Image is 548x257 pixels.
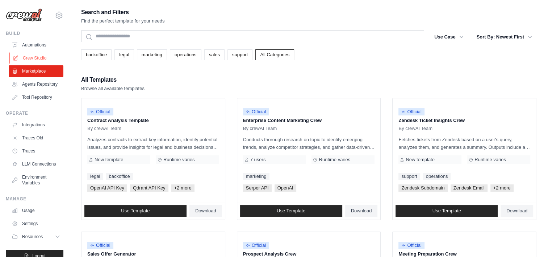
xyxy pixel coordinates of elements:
span: Official [398,108,424,115]
a: Environment Variables [9,171,63,189]
span: By crewAI Team [243,126,277,131]
p: Browse all available templates [81,85,145,92]
span: Serper API [243,184,272,192]
h2: All Templates [81,75,145,85]
span: Runtime varies [319,157,350,163]
button: Resources [9,231,63,242]
span: Download [195,208,216,214]
a: Traces [9,145,63,157]
a: LLM Connections [9,158,63,170]
a: All Categories [255,49,294,60]
img: Logo [6,8,42,22]
a: backoffice [81,49,112,60]
a: Integrations [9,119,63,131]
a: Use Template [396,205,498,217]
a: support [227,49,252,60]
p: Conducts thorough research on topic to identify emerging trends, analyze competitor strategies, a... [243,136,375,151]
span: 7 users [250,157,266,163]
span: +2 more [171,184,194,192]
a: legal [114,49,134,60]
a: Marketplace [9,65,63,77]
span: Use Template [277,208,305,214]
a: legal [87,173,103,180]
span: Runtime varies [474,157,506,163]
a: Settings [9,218,63,229]
span: Use Template [432,208,461,214]
span: Use Template [121,208,150,214]
p: Zendesk Ticket Insights Crew [398,117,530,124]
a: Crew Studio [9,52,64,64]
span: Official [243,242,269,249]
span: Official [87,242,113,249]
a: Download [189,205,222,217]
span: Download [506,208,527,214]
p: Analyzes contracts to extract key information, identify potential issues, and provide insights fo... [87,136,219,151]
span: Download [351,208,372,214]
span: New template [95,157,123,163]
p: Contract Analysis Template [87,117,219,124]
p: Find the perfect template for your needs [81,17,165,25]
a: Agents Repository [9,78,63,90]
a: operations [170,49,201,60]
a: Tool Repository [9,91,63,103]
span: Official [243,108,269,115]
span: New template [406,157,434,163]
span: Official [398,242,424,249]
span: +2 more [490,184,514,192]
p: Enterprise Content Marketing Crew [243,117,375,124]
h2: Search and Filters [81,7,165,17]
span: OpenAI API Key [87,184,127,192]
p: Fetches tickets from Zendesk based on a user's query, analyzes them, and generates a summary. Out... [398,136,530,151]
div: Build [6,30,63,36]
a: Download [501,205,533,217]
span: Zendesk Email [451,184,488,192]
button: Sort By: Newest First [472,30,536,44]
span: By crewAI Team [87,126,121,131]
span: Official [87,108,113,115]
span: Runtime varies [163,157,195,163]
a: Use Template [84,205,187,217]
button: Use Case [430,30,468,44]
a: operations [423,173,451,180]
span: Qdrant API Key [130,184,168,192]
a: Traces Old [9,132,63,144]
div: Manage [6,196,63,202]
a: Usage [9,205,63,216]
a: sales [204,49,225,60]
a: marketing [137,49,167,60]
a: marketing [243,173,269,180]
div: Operate [6,110,63,116]
a: Use Template [240,205,342,217]
a: Automations [9,39,63,51]
span: Zendesk Subdomain [398,184,447,192]
a: Download [345,205,378,217]
span: OpenAI [275,184,296,192]
span: By crewAI Team [398,126,432,131]
a: support [398,173,420,180]
span: Resources [22,234,43,240]
a: backoffice [106,173,133,180]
